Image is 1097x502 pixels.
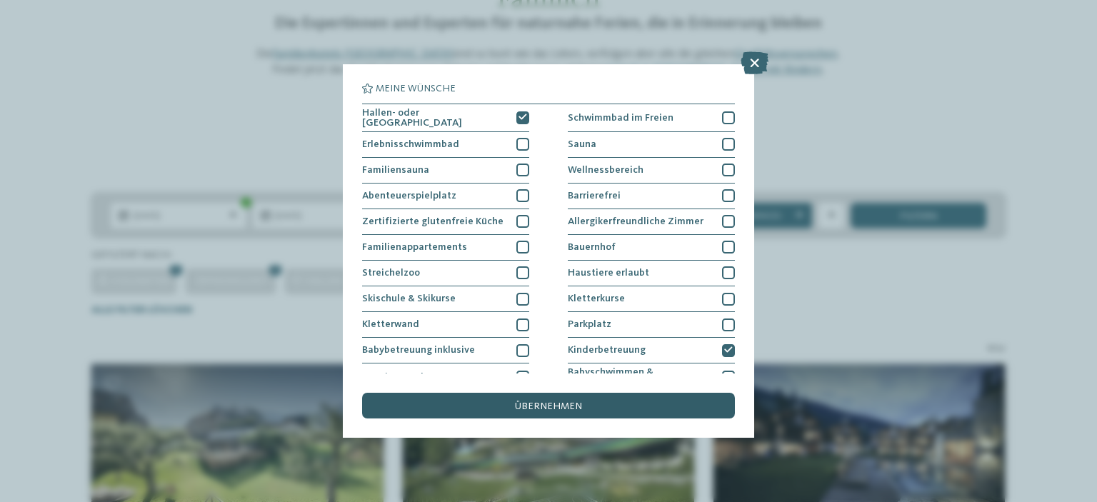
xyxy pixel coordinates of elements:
span: Hallen- oder [GEOGRAPHIC_DATA] [362,108,507,129]
span: Parkplatz [568,319,611,329]
span: Streichelzoo [362,268,420,278]
span: Kinderbetreuung [568,345,646,355]
span: Bauernhof [568,242,616,252]
span: Zertifizierte glutenfreie Küche [362,216,504,226]
span: Schwimmbad im Freien [568,113,673,123]
span: Kletterkurse [568,293,625,303]
span: Skischule & Skikurse [362,293,456,303]
span: Abenteuerspielplatz [362,191,456,201]
span: Familienappartements [362,242,467,252]
span: Sauna [568,139,596,149]
span: Babyschwimmen & Kinderschwimmkurse [568,367,713,388]
span: Teenie-Angebote [362,372,442,382]
span: Erlebnisschwimmbad [362,139,459,149]
span: Wellnessbereich [568,165,643,175]
span: Haustiere erlaubt [568,268,649,278]
span: Meine Wünsche [376,84,456,94]
span: Barrierefrei [568,191,621,201]
span: Familiensauna [362,165,429,175]
span: Kletterwand [362,319,419,329]
span: Allergikerfreundliche Zimmer [568,216,703,226]
span: übernehmen [515,401,582,411]
span: Babybetreuung inklusive [362,345,475,355]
